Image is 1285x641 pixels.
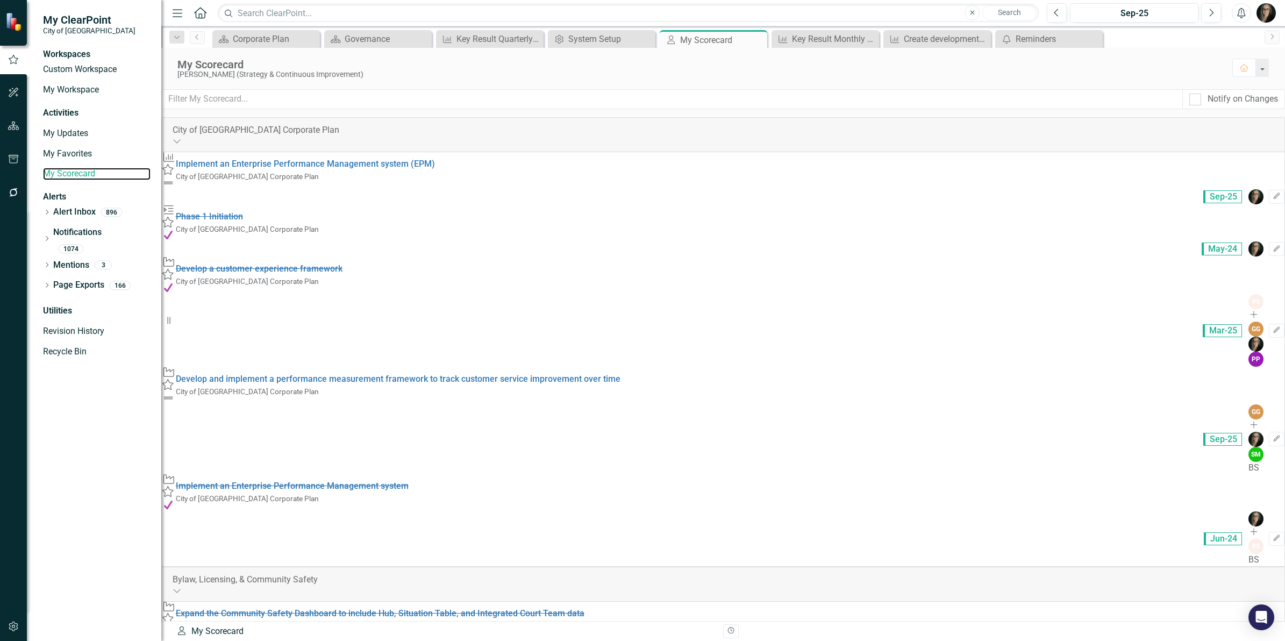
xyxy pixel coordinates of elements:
img: Natalie Kovach [1248,511,1263,526]
a: My Workspace [43,84,151,96]
div: Notify on Changes [1208,93,1278,105]
input: Filter My Scorecard... [161,89,1183,109]
div: Key Result Monthly Status [792,32,876,46]
a: Develop and implement a performance measurement framework to track customer service improvement o... [176,374,620,384]
small: City of [GEOGRAPHIC_DATA] [43,26,135,35]
img: Natalie Kovach [1248,432,1263,447]
button: Sep-25 [1070,3,1198,23]
a: Revision History [43,325,151,338]
button: Search [982,5,1036,20]
img: ClearPoint Strategy [5,12,24,31]
a: Corporate Plan [215,32,317,46]
a: Create development application prioritization criteria [886,32,988,46]
a: Expand the Community Safety Dashboard to include Hub, Situation Table, and Integrated Court Team ... [176,608,584,618]
a: Notifications [53,226,151,239]
span: Mar-25 [1203,324,1242,337]
a: Governance [327,32,429,46]
div: Utilities [43,305,151,317]
img: Natalie Kovach [1248,189,1263,204]
a: Mentions [53,259,89,272]
div: Workspaces [43,48,151,61]
div: Reminders [1016,32,1100,46]
img: Natalie Kovach [1257,3,1276,23]
div: Bylaw, Licensing, & Community Safety [173,574,1274,586]
small: City of [GEOGRAPHIC_DATA] Corporate Plan [176,387,319,396]
div: 896 [101,208,122,217]
div: Governance [345,32,429,46]
div: Alerts [43,191,151,203]
span: Sep-25 [1203,190,1242,203]
a: Custom Workspace [43,63,151,76]
div: GG [1248,404,1263,419]
img: Natalie Kovach [1248,241,1263,257]
div: My Scorecard [176,625,715,638]
div: Create development application prioritization criteria [904,32,988,46]
div: 3 [95,261,112,270]
a: My Scorecard [43,168,151,180]
a: Implement an Enterprise Performance Management system [176,481,409,491]
small: City of [GEOGRAPHIC_DATA] Corporate Plan [176,225,319,233]
div: BS [1248,462,1263,474]
span: Sep-25 [1203,433,1242,446]
span: May-24 [1202,243,1242,255]
a: My Updates [43,127,151,140]
span: Jun-24 [1204,532,1242,545]
a: Alert Inbox [53,206,96,218]
small: City of [GEOGRAPHIC_DATA] Corporate Plan [176,277,319,286]
a: Key Result Monthly Status [774,32,876,46]
div: City of [GEOGRAPHIC_DATA] Corporate Plan [173,124,1274,137]
div: BS [1248,554,1263,566]
div: PS [1248,539,1263,554]
div: Corporate Plan [233,32,317,46]
div: Key Result Quarterly Status [456,32,541,46]
div: My Scorecard [680,33,765,47]
span: My ClearPoint [43,13,135,26]
div: SM [1248,447,1263,462]
div: PP [1248,352,1263,367]
a: Recycle Bin [43,346,151,358]
a: Page Exports [53,279,104,291]
a: Key Result Quarterly Status [439,32,541,46]
a: Develop a customer experience framework [176,263,342,274]
div: PS [1248,294,1263,309]
a: Phase 1 Initiation [176,211,243,222]
div: System Setup [568,32,653,46]
a: My Favorites [43,148,151,160]
div: My Scorecard [177,59,1222,70]
div: 166 [110,281,131,290]
img: Natalie Kovach [1248,337,1263,352]
span: Search [998,8,1021,17]
div: 1074 [59,244,83,253]
a: Implement an Enterprise Performance Management system (EPM) [176,159,435,169]
div: GG [1248,322,1263,337]
div: Open Intercom Messenger [1248,604,1274,630]
div: [PERSON_NAME] (Strategy & Continuous Improvement) [177,70,1222,79]
input: Search ClearPoint... [218,4,1039,23]
div: Activities [43,107,151,119]
small: City of [GEOGRAPHIC_DATA] Corporate Plan [176,494,319,503]
a: System Setup [551,32,653,46]
small: City of [GEOGRAPHIC_DATA] Corporate Plan [176,172,319,181]
div: Sep-25 [1074,7,1195,20]
a: Reminders [998,32,1100,46]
